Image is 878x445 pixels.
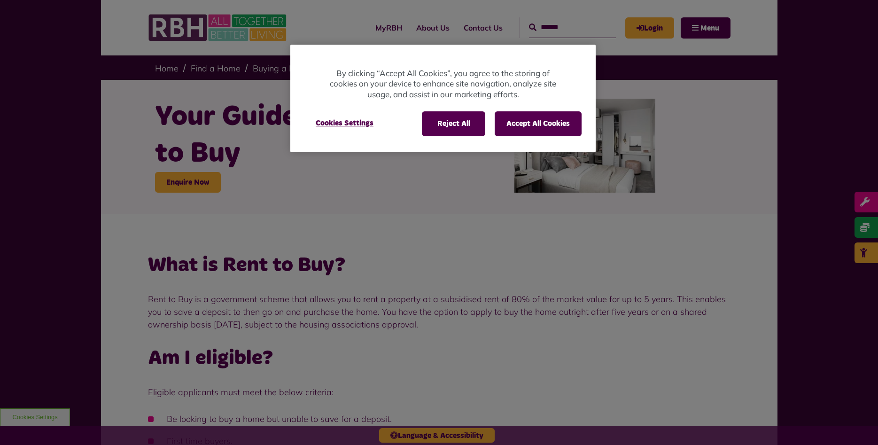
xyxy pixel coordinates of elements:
div: Cookie banner [290,45,596,152]
p: By clicking “Accept All Cookies”, you agree to the storing of cookies on your device to enhance s... [328,68,558,100]
button: Cookies Settings [304,111,385,135]
div: Privacy [290,45,596,152]
button: Reject All [422,111,485,136]
button: Accept All Cookies [495,111,582,136]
